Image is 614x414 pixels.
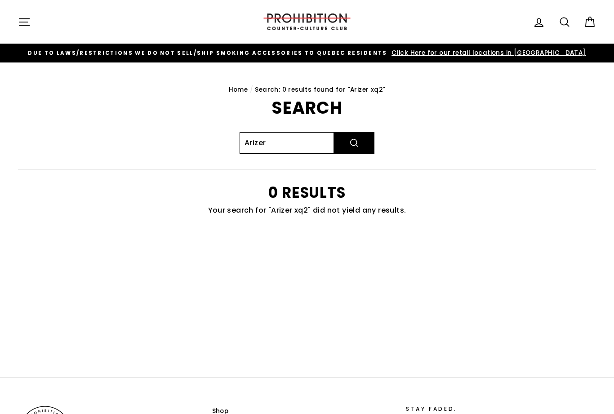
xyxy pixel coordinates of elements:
[229,85,248,94] a: Home
[406,405,563,413] p: STAY FADED.
[18,205,596,216] p: Your search for "Arizer xq2" did not yield any results.
[18,186,596,200] h2: 0 results
[250,85,253,94] span: /
[20,48,594,58] a: DUE TO LAWS/restrictions WE DO NOT SELL/SHIP SMOKING ACCESSORIES to qUEBEC RESIDENTS Click Here f...
[262,13,352,30] img: PROHIBITION COUNTER-CULTURE CLUB
[255,85,385,94] span: Search: 0 results found for "Arizer xq2"
[18,99,596,116] h1: Search
[389,49,586,57] span: Click Here for our retail locations in [GEOGRAPHIC_DATA]
[240,132,334,154] input: Search our store
[28,49,387,57] span: DUE TO LAWS/restrictions WE DO NOT SELL/SHIP SMOKING ACCESSORIES to qUEBEC RESIDENTS
[18,85,596,95] nav: breadcrumbs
